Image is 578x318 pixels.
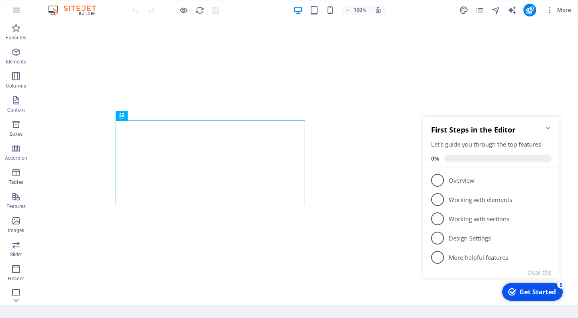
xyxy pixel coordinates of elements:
div: Minimize checklist [125,18,132,24]
button: Close this [108,161,132,169]
button: Click here to leave preview mode and continue editing [179,5,188,15]
i: Reload page [195,6,204,15]
button: pages [475,5,485,15]
h6: 100% [354,5,366,15]
p: Columns [6,83,26,89]
p: Boxes [10,131,23,137]
p: Features [6,203,26,210]
div: Let's guide you through the top features [11,33,132,41]
p: Content [7,107,25,113]
h2: First Steps in the Editor [11,18,132,27]
button: 100% [342,5,370,15]
li: Working with sections [3,102,140,121]
li: Working with elements [3,83,140,102]
button: More [543,4,574,16]
div: 5 [137,173,145,181]
button: navigator [491,5,501,15]
img: Editor Logo [46,5,106,15]
i: On resize automatically adjust zoom level to fit chosen device. [374,6,382,14]
span: More [546,6,571,14]
p: Header [8,275,24,282]
div: Get Started 5 items remaining, 0% complete [82,176,143,194]
i: AI Writer [507,6,517,15]
p: Elements [6,59,26,65]
p: Overview [29,69,125,77]
p: Working with elements [29,88,125,97]
i: Navigator [491,6,501,15]
p: Images [8,227,24,234]
p: Tables [9,179,23,185]
li: Overview [3,63,140,83]
p: Slider [10,251,22,258]
div: Get Started [100,180,136,189]
p: Accordion [5,155,27,161]
i: Design (Ctrl+Alt+Y) [459,6,468,15]
p: More helpful features [29,146,125,155]
p: Design Settings [29,127,125,135]
li: More helpful features [3,141,140,160]
button: reload [195,5,204,15]
i: Publish [525,6,534,15]
span: 0% [11,47,24,55]
button: publish [523,4,536,16]
button: text_generator [507,5,517,15]
p: Working with sections [29,108,125,116]
li: Design Settings [3,121,140,141]
p: Favorites [6,35,26,41]
button: design [459,5,469,15]
i: Pages (Ctrl+Alt+S) [475,6,484,15]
